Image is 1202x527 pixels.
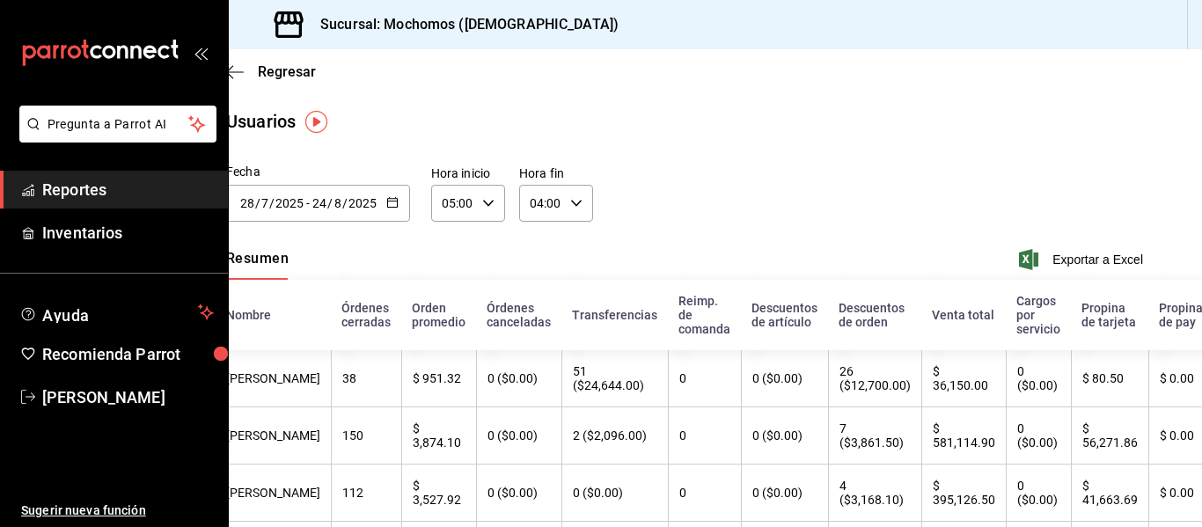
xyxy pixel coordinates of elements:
th: Órdenes canceladas [476,280,561,350]
th: $ 41,663.69 [1071,465,1148,522]
th: Descuentos de artículo [741,280,828,350]
span: Regresar [258,63,316,80]
span: - [306,196,310,210]
span: Reportes [42,178,214,201]
input: Month [260,196,269,210]
span: Inventarios [42,221,214,245]
img: Tooltip marker [305,111,327,133]
th: 0 [668,350,741,407]
div: navigation tabs [226,250,289,280]
label: Hora fin [519,167,593,179]
span: / [255,196,260,210]
input: Year [348,196,377,210]
th: Órdenes cerradas [331,280,401,350]
th: $ 36,150.00 [921,350,1006,407]
input: Month [333,196,342,210]
span: / [342,196,348,210]
th: 26 ($12,700.00) [828,350,921,407]
span: Pregunta a Parrot AI [48,115,189,134]
button: Exportar a Excel [1022,249,1143,270]
th: 0 ($0.00) [741,407,828,465]
th: [PERSON_NAME] [198,407,331,465]
th: Orden promedio [401,280,476,350]
th: 0 [668,407,741,465]
th: Nombre [198,280,331,350]
th: 112 [331,465,401,522]
label: Hora inicio [431,167,505,179]
th: 0 ($0.00) [1006,407,1071,465]
button: Pregunta a Parrot AI [19,106,216,143]
th: 0 ($0.00) [1006,465,1071,522]
th: 51 ($24,644.00) [561,350,668,407]
th: Cargos por servicio [1006,280,1071,350]
th: $ 581,114.90 [921,407,1006,465]
th: [PERSON_NAME] [198,350,331,407]
span: / [269,196,275,210]
th: $ 56,271.86 [1071,407,1148,465]
span: / [327,196,333,210]
th: Transferencias [561,280,668,350]
a: Pregunta a Parrot AI [12,128,216,146]
input: Day [311,196,327,210]
th: 0 ($0.00) [741,350,828,407]
th: 150 [331,407,401,465]
th: 0 ($0.00) [476,407,561,465]
button: Regresar [226,63,316,80]
input: Day [239,196,255,210]
th: 0 ($0.00) [1006,350,1071,407]
th: Propina de tarjeta [1071,280,1148,350]
th: $ 3,527.92 [401,465,476,522]
th: 2 ($2,096.00) [561,407,668,465]
div: Fecha [226,163,410,181]
th: 0 ($0.00) [561,465,668,522]
th: $ 395,126.50 [921,465,1006,522]
th: Reimp. de comanda [668,280,741,350]
button: open_drawer_menu [194,46,208,60]
th: [PERSON_NAME] [198,465,331,522]
th: $ 80.50 [1071,350,1148,407]
th: 0 ($0.00) [476,350,561,407]
th: 0 ($0.00) [476,465,561,522]
input: Year [275,196,304,210]
span: [PERSON_NAME] [42,385,214,409]
div: Usuarios [226,108,296,135]
th: 7 ($3,861.50) [828,407,921,465]
th: 38 [331,350,401,407]
th: Descuentos de orden [828,280,921,350]
span: Recomienda Parrot [42,342,214,366]
span: Sugerir nueva función [21,501,214,520]
button: Resumen [226,250,289,280]
th: Venta total [921,280,1006,350]
th: $ 951.32 [401,350,476,407]
h3: Sucursal: Mochomos ([DEMOGRAPHIC_DATA]) [306,14,619,35]
th: 0 [668,465,741,522]
th: 4 ($3,168.10) [828,465,921,522]
th: 0 ($0.00) [741,465,828,522]
span: Ayuda [42,302,191,323]
th: $ 3,874.10 [401,407,476,465]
